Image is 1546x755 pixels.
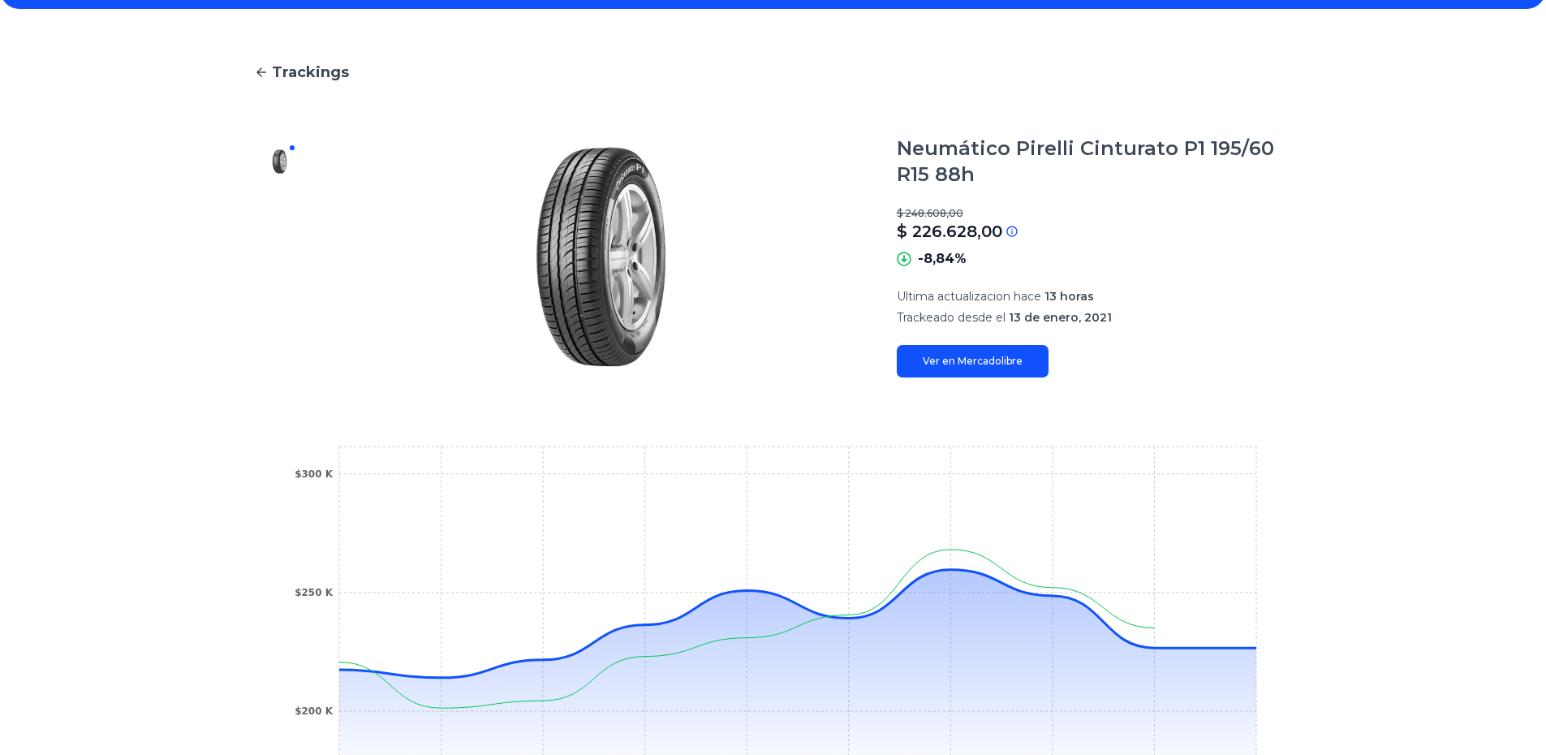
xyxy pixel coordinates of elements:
[897,289,1041,304] span: Ultima actualizacion hace
[1009,310,1112,325] span: 13 de enero, 2021
[897,310,1006,325] span: Trackeado desde el
[897,207,1293,220] p: $ 248.608,00
[1044,289,1094,304] span: 13 horas
[267,149,293,175] img: Neumático Pirelli Cinturato P1 195/60 R15 88h
[338,136,864,377] img: Neumático Pirelli Cinturato P1 195/60 R15 88h
[897,220,1002,243] p: $ 226.628,00
[295,468,334,480] tspan: $300 K
[295,705,334,717] tspan: $200 K
[295,587,334,598] tspan: $250 K
[918,249,967,269] p: -8,84%
[897,136,1293,188] h1: Neumático Pirelli Cinturato P1 195/60 R15 88h
[272,61,349,84] span: Trackings
[897,345,1049,377] a: Ver en Mercadolibre
[254,61,1293,84] a: Trackings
